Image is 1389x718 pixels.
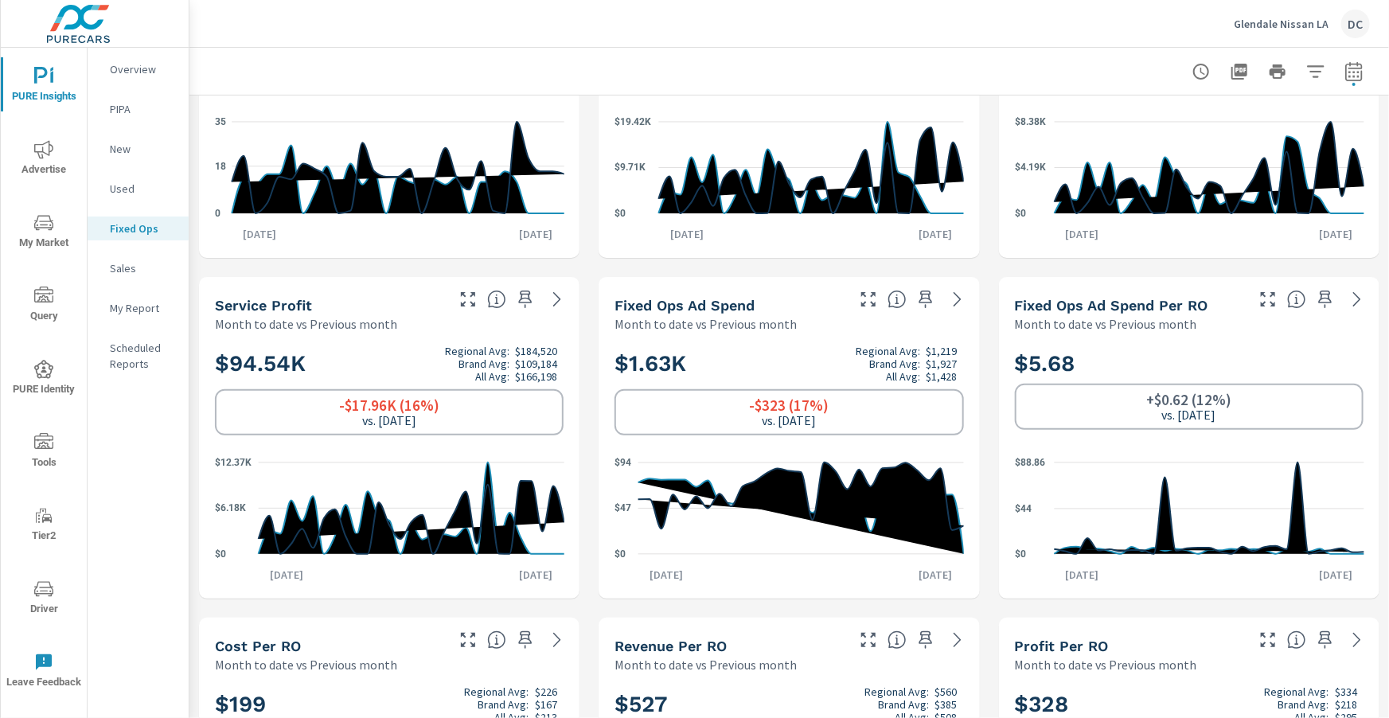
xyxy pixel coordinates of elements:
h5: Fixed Ops Ad Spend [615,297,755,314]
p: [DATE] [259,567,314,583]
span: Query [6,287,82,326]
p: Month to date vs Previous month [615,655,797,674]
p: $184,520 [515,345,557,357]
div: Used [88,177,189,201]
text: $6.18K [215,503,246,514]
p: Regional Avg: [445,345,509,357]
p: $1,219 [927,345,958,357]
h6: +$0.62 (12%) [1146,392,1231,408]
button: Apply Filters [1300,56,1332,88]
span: Average cost of Fixed Operations-oriented advertising per each Repair Order closed at the dealer ... [1287,290,1306,309]
text: $44 [1015,503,1032,514]
span: Driver [6,579,82,618]
text: $9.71K [615,162,646,174]
span: Total profit generated by the dealership from all Repair Orders closed over the selected date ran... [487,290,506,309]
span: Advertise [6,140,82,179]
h5: Fixed Ops Ad Spend Per RO [1015,297,1208,314]
p: New [110,141,176,157]
p: Month to date vs Previous month [1015,314,1197,334]
h6: -$323 (17%) [749,397,829,413]
div: My Report [88,296,189,320]
text: $8.38K [1015,116,1046,127]
p: [DATE] [232,226,287,242]
p: Brand Avg: [878,698,929,711]
div: Overview [88,57,189,81]
text: $47 [615,503,631,514]
p: Fixed Ops [110,220,176,236]
button: Select Date Range [1338,56,1370,88]
span: PURE Identity [6,360,82,399]
a: See more details in report [544,627,570,653]
text: $19.42K [615,116,651,127]
p: Regional Avg: [856,345,920,357]
div: DC [1341,10,1370,38]
div: Sales [88,256,189,280]
button: Print Report [1262,56,1293,88]
h2: $94.54K [215,345,564,383]
text: 35 [215,116,226,127]
p: Overview [110,61,176,77]
text: $94 [615,457,631,468]
p: [DATE] [508,226,564,242]
h5: Profit Per RO [1015,638,1109,654]
p: [DATE] [908,226,964,242]
span: Save this to your personalized report [513,627,538,653]
div: Fixed Ops [88,217,189,240]
button: Make Fullscreen [1255,627,1281,653]
text: $0 [215,548,226,560]
p: All Avg: [886,370,920,383]
span: PURE Insights [6,67,82,106]
p: $166,198 [515,370,557,383]
span: Average profit generated by the dealership from each Repair Order closed over the selected date r... [1287,630,1306,650]
h5: Revenue per RO [615,638,727,654]
text: $0 [1015,548,1026,560]
p: Regional Avg: [465,685,529,698]
div: New [88,137,189,161]
p: $1,927 [927,357,958,370]
p: $218 [1335,698,1357,711]
p: Regional Avg: [1264,685,1329,698]
a: See more details in report [1344,627,1370,653]
h2: $1.63K [615,345,963,383]
div: PIPA [88,97,189,121]
p: [DATE] [508,567,564,583]
p: Brand Avg: [869,357,920,370]
text: $0 [615,548,626,560]
p: [DATE] [638,567,694,583]
text: $0 [1015,208,1026,219]
p: $109,184 [515,357,557,370]
p: Brand Avg: [458,357,509,370]
p: [DATE] [1308,567,1364,583]
div: Scheduled Reports [88,336,189,376]
h5: Cost per RO [215,638,301,654]
span: Save this to your personalized report [913,287,938,312]
h6: -$17.96K (16%) [339,397,439,413]
p: Brand Avg: [478,698,529,711]
p: Glendale Nissan LA [1234,17,1329,31]
p: Used [110,181,176,197]
p: Month to date vs Previous month [215,314,397,334]
p: vs. [DATE] [362,413,416,427]
text: $0 [615,208,626,219]
div: nav menu [1,48,87,707]
button: Make Fullscreen [455,287,481,312]
a: See more details in report [945,287,970,312]
span: Save this to your personalized report [1313,287,1338,312]
p: $167 [535,698,557,711]
p: $1,428 [927,370,958,383]
p: [DATE] [1308,226,1364,242]
p: Month to date vs Previous month [615,314,797,334]
p: [DATE] [908,567,964,583]
p: $226 [535,685,557,698]
text: $12.37K [215,457,252,468]
span: Average cost incurred by the dealership from each Repair Order closed over the selected date rang... [487,630,506,650]
p: Month to date vs Previous month [215,655,397,674]
button: Make Fullscreen [1255,287,1281,312]
p: [DATE] [1055,226,1110,242]
p: Month to date vs Previous month [1015,655,1197,674]
p: Brand Avg: [1278,698,1329,711]
p: Scheduled Reports [110,340,176,372]
p: vs. [DATE] [762,413,816,427]
p: All Avg: [475,370,509,383]
p: $334 [1335,685,1357,698]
